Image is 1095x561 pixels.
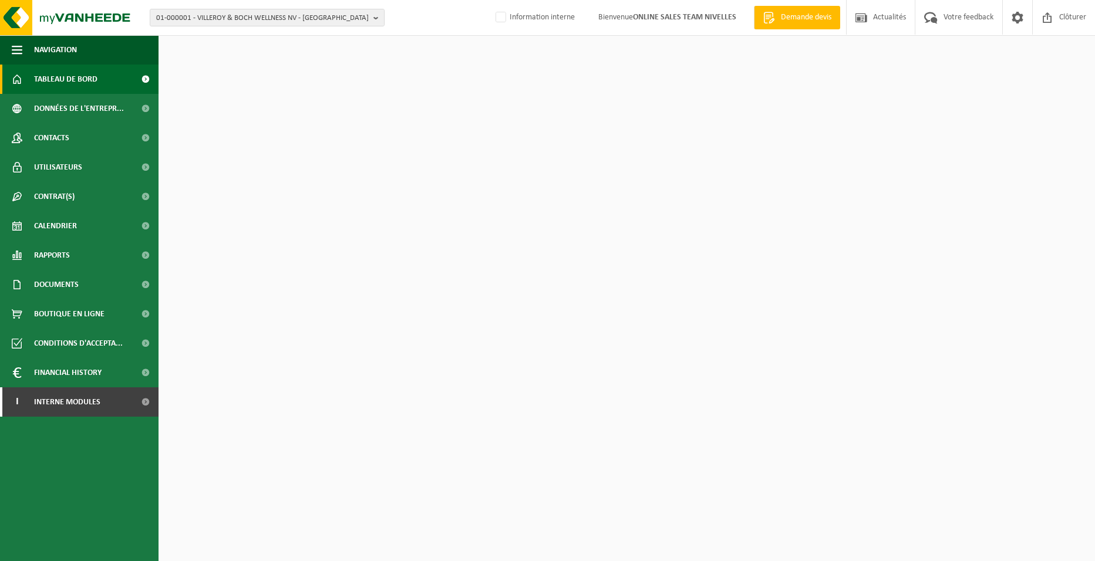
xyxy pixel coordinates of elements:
[12,387,22,417] span: I
[34,299,105,329] span: Boutique en ligne
[150,9,385,26] button: 01-000001 - VILLEROY & BOCH WELLNESS NV - [GEOGRAPHIC_DATA]
[34,241,70,270] span: Rapports
[34,182,75,211] span: Contrat(s)
[34,387,100,417] span: Interne modules
[156,9,369,27] span: 01-000001 - VILLEROY & BOCH WELLNESS NV - [GEOGRAPHIC_DATA]
[493,9,575,26] label: Information interne
[633,13,736,22] strong: ONLINE SALES TEAM NIVELLES
[34,358,102,387] span: Financial History
[34,329,123,358] span: Conditions d'accepta...
[34,153,82,182] span: Utilisateurs
[34,35,77,65] span: Navigation
[34,211,77,241] span: Calendrier
[34,94,124,123] span: Données de l'entrepr...
[754,6,840,29] a: Demande devis
[34,270,79,299] span: Documents
[34,65,97,94] span: Tableau de bord
[34,123,69,153] span: Contacts
[778,12,834,23] span: Demande devis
